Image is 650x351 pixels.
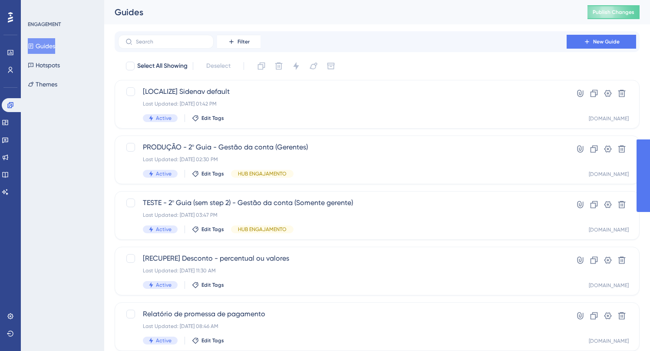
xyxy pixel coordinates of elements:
button: Edit Tags [192,337,224,344]
div: [DOMAIN_NAME] [589,282,629,289]
div: Last Updated: [DATE] 01:42 PM [143,100,542,107]
span: Edit Tags [201,281,224,288]
span: Filter [238,38,250,45]
div: Last Updated: [DATE] 02:30 PM [143,156,542,163]
button: Edit Tags [192,281,224,288]
button: Edit Tags [192,226,224,233]
div: [DOMAIN_NAME] [589,115,629,122]
span: Active [156,170,172,177]
div: [DOMAIN_NAME] [589,226,629,233]
div: Last Updated: [DATE] 03:47 PM [143,212,542,219]
span: New Guide [593,38,620,45]
div: Last Updated: [DATE] 08:46 AM [143,323,542,330]
span: PRODUÇÃO - 2º Guia - Gestão da conta (Gerentes) [143,142,542,152]
span: Edit Tags [201,170,224,177]
span: Select All Showing [137,61,188,71]
div: Last Updated: [DATE] 11:30 AM [143,267,542,274]
span: HUB ENGAJAMENTO [238,226,287,233]
button: New Guide [567,35,636,49]
span: Deselect [206,61,231,71]
button: Guides [28,38,55,54]
span: Edit Tags [201,226,224,233]
div: [DOMAIN_NAME] [589,338,629,344]
button: Themes [28,76,57,92]
button: Hotspots [28,57,60,73]
span: [RECUPERE] Desconto - percentual ou valores [143,253,542,264]
button: Filter [217,35,261,49]
div: ENGAGEMENT [28,21,61,28]
input: Search [136,39,206,45]
span: Active [156,115,172,122]
span: TESTE - 2º Guia (sem step 2) - Gestão da conta (Somente gerente) [143,198,542,208]
iframe: UserGuiding AI Assistant Launcher [614,317,640,343]
span: Active [156,281,172,288]
button: Publish Changes [587,5,640,19]
div: [DOMAIN_NAME] [589,171,629,178]
span: Active [156,226,172,233]
span: Publish Changes [593,9,634,16]
span: Edit Tags [201,337,224,344]
span: Edit Tags [201,115,224,122]
button: Edit Tags [192,115,224,122]
span: [LOCALIZE] Sidenav default [143,86,542,97]
div: Guides [115,6,566,18]
button: Deselect [198,58,238,74]
span: HUB ENGAJAMENTO [238,170,287,177]
button: Edit Tags [192,170,224,177]
span: Relatório de promessa de pagamento [143,309,542,319]
span: Active [156,337,172,344]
